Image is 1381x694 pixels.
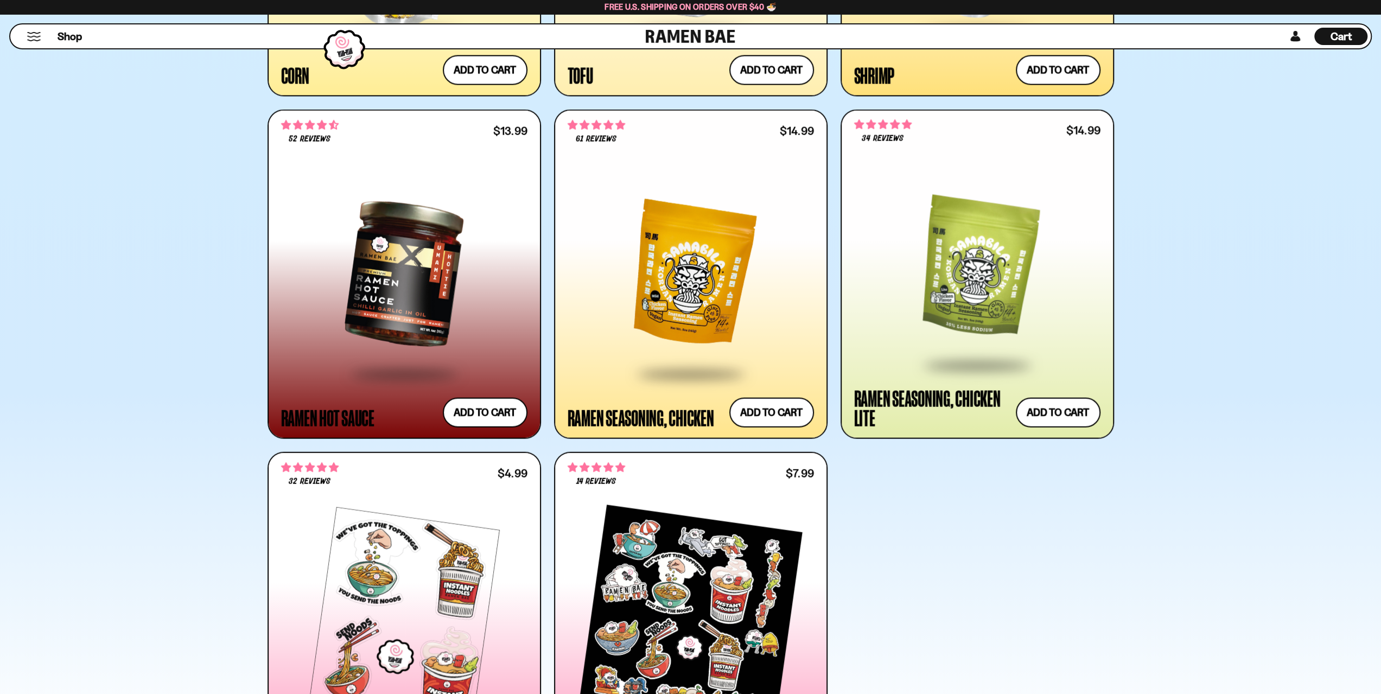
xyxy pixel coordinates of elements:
div: Cart [1314,24,1367,48]
button: Add to cart [1016,398,1100,428]
div: $4.99 [498,468,527,479]
span: 4.86 stars [568,461,625,475]
a: Shop [58,28,82,45]
button: Add to cart [443,55,527,85]
div: Corn [281,66,309,85]
span: 5.00 stars [854,118,912,132]
span: 32 reviews [289,477,330,486]
button: Add to cart [729,55,814,85]
a: 4.84 stars 61 reviews $14.99 Ramen Seasoning, Chicken Add to cart [554,110,828,439]
div: $14.99 [780,126,813,136]
div: Tofu [568,66,593,85]
button: Add to cart [443,398,527,428]
div: $7.99 [786,468,813,479]
div: Shrimp [854,66,895,85]
span: 52 reviews [289,135,330,144]
span: Free U.S. Shipping on Orders over $40 🍜 [604,2,777,12]
div: $13.99 [493,126,527,136]
span: 4.75 stars [281,461,339,475]
button: Add to cart [1016,55,1100,85]
div: Ramen Seasoning, Chicken Lite [854,389,1010,428]
span: Cart [1331,30,1352,43]
span: 34 reviews [862,135,903,143]
span: 14 reviews [576,477,616,486]
span: 61 reviews [576,135,616,144]
a: 5.00 stars 34 reviews $14.99 Ramen Seasoning, Chicken Lite Add to cart [841,110,1114,439]
span: 4.71 stars [281,118,339,132]
span: Shop [58,29,82,44]
a: 4.71 stars 52 reviews $13.99 Ramen Hot Sauce Add to cart [268,110,541,439]
button: Mobile Menu Trigger [27,32,41,41]
button: Add to cart [729,398,814,428]
span: 4.84 stars [568,118,625,132]
div: Ramen Seasoning, Chicken [568,408,714,428]
div: $14.99 [1066,125,1100,136]
div: Ramen Hot Sauce [281,408,374,428]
